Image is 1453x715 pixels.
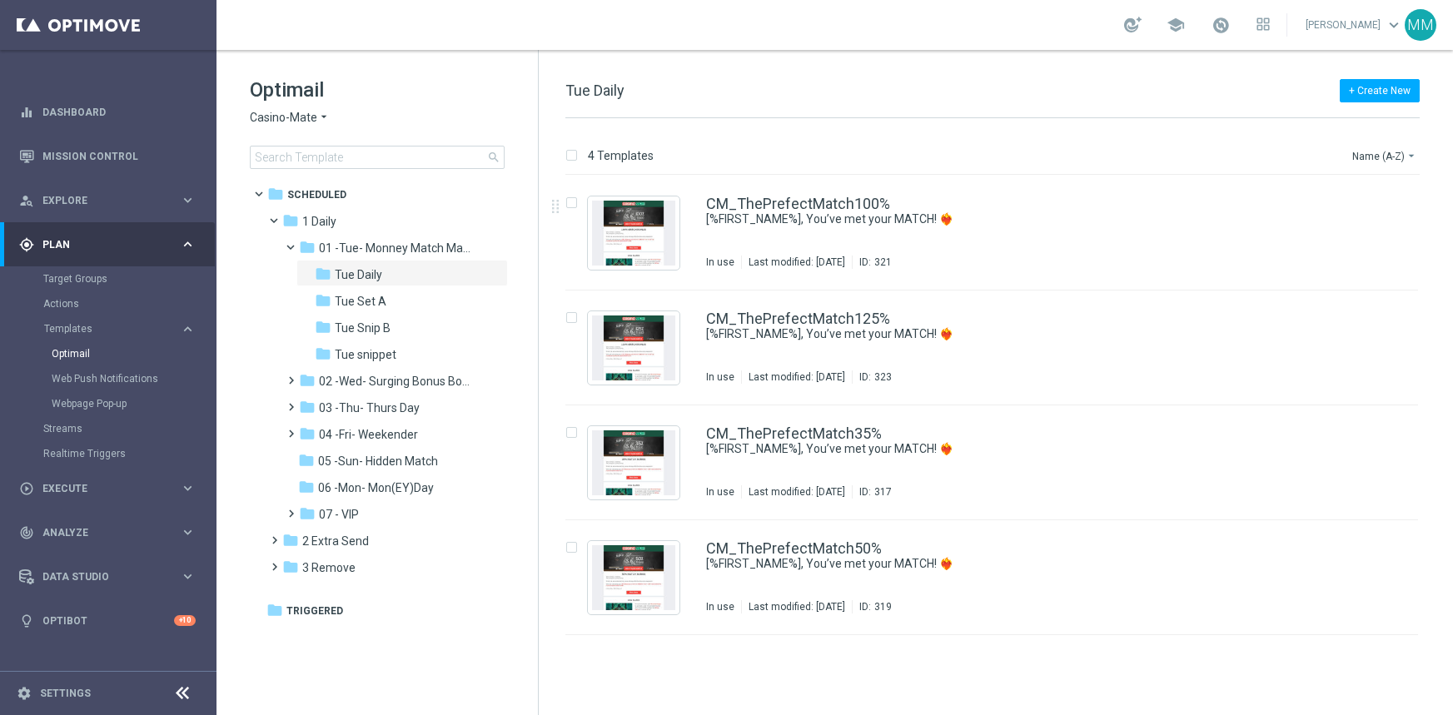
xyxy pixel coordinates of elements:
a: [%FIRST_NAME%], You’ve met your MATCH! ❤️‍🔥 [706,211,1310,227]
input: Search Template [250,146,505,169]
i: person_search [19,193,34,208]
p: 4 Templates [588,148,654,163]
button: equalizer Dashboard [18,106,197,119]
span: 07 - VIP [319,507,359,522]
div: Optibot [19,598,196,643]
span: Tue Snip B [335,320,391,335]
a: Webpage Pop-up [52,397,173,410]
div: Press SPACE to select this row. [549,176,1450,290]
div: 317 [874,485,892,499]
h1: Optimail [250,77,505,103]
img: 317.jpeg [592,430,675,495]
i: play_circle_outline [19,481,34,496]
i: arrow_drop_down [1405,149,1418,162]
a: Optimail [52,347,173,360]
button: lightbulb Optibot +10 [18,614,197,628]
div: Press SPACE to select this row. [549,405,1450,520]
span: Analyze [42,528,180,538]
i: folder [282,212,299,229]
span: 04 -Fri- Weekender [319,427,418,442]
a: Web Push Notifications [52,372,173,385]
button: + Create New [1340,79,1420,102]
span: Tue snippet [335,347,396,362]
span: Tue Daily [565,82,624,99]
a: [%FIRST_NAME%], You’ve met your MATCH! ❤️‍🔥 [706,556,1310,572]
div: In use [706,370,734,384]
a: Streams [43,422,173,435]
div: 321 [874,256,892,269]
i: folder [299,239,316,256]
div: Streams [43,416,215,441]
a: CM_ThePrefectMatch125% [706,311,890,326]
button: Mission Control [18,150,197,163]
button: person_search Explore keyboard_arrow_right [18,194,197,207]
div: 319 [874,600,892,613]
span: Plan [42,240,180,250]
img: 321.jpeg [592,201,675,266]
div: Webpage Pop-up [52,391,215,416]
button: Data Studio keyboard_arrow_right [18,570,197,583]
i: keyboard_arrow_right [180,524,196,540]
a: CM_ThePrefectMatch50% [706,541,882,556]
span: Casino-Mate [250,110,317,126]
a: Settings [40,688,91,698]
i: folder [298,452,315,469]
div: 323 [874,370,892,384]
i: keyboard_arrow_right [180,192,196,208]
span: Data Studio [42,572,180,582]
div: In use [706,600,734,613]
i: keyboard_arrow_right [180,236,196,252]
div: gps_fixed Plan keyboard_arrow_right [18,238,197,251]
div: Last modified: [DATE] [742,256,852,269]
i: folder [267,186,284,202]
div: Press SPACE to select this row. [549,520,1450,635]
img: 323.jpeg [592,315,675,380]
i: folder [298,479,315,495]
div: [%FIRST_NAME%], You’ve met your MATCH! ❤️‍🔥 [706,441,1348,457]
span: Tue Daily [335,267,382,282]
span: school [1167,16,1185,34]
span: 02 -Wed- Surging Bonus Booster [319,374,476,389]
div: Optimail [52,341,215,366]
div: Web Push Notifications [52,366,215,391]
a: CM_ThePrefectMatch35% [706,426,882,441]
i: folder [299,399,316,415]
button: Casino-Mate arrow_drop_down [250,110,331,126]
div: [%FIRST_NAME%], You’ve met your MATCH! ❤️‍🔥 [706,211,1348,227]
div: Actions [43,291,215,316]
i: folder [282,559,299,575]
i: folder [315,292,331,309]
span: 03 -Thu- Thurs Day [319,400,420,415]
button: track_changes Analyze keyboard_arrow_right [18,526,197,539]
a: Target Groups [43,272,173,286]
button: Templates keyboard_arrow_right [43,322,197,335]
span: Triggered [286,603,343,618]
div: Templates [43,316,215,416]
div: ID: [852,370,892,384]
i: folder [299,372,316,389]
div: Templates [44,324,180,334]
div: Plan [19,237,180,252]
i: keyboard_arrow_right [180,569,196,584]
div: Press SPACE to select this row. [549,290,1450,405]
i: folder [282,532,299,549]
div: Last modified: [DATE] [742,600,852,613]
span: Scheduled [287,187,346,202]
i: folder [299,505,316,522]
a: Mission Control [42,134,196,178]
i: track_changes [19,525,34,540]
a: Realtime Triggers [43,447,173,460]
i: folder [315,266,331,282]
div: Last modified: [DATE] [742,370,852,384]
div: In use [706,256,734,269]
a: [%FIRST_NAME%], You’ve met your MATCH! ❤️‍🔥 [706,326,1310,342]
div: ID: [852,600,892,613]
a: [PERSON_NAME]keyboard_arrow_down [1304,12,1405,37]
i: folder [266,602,283,618]
i: settings [17,686,32,701]
i: folder [315,319,331,335]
